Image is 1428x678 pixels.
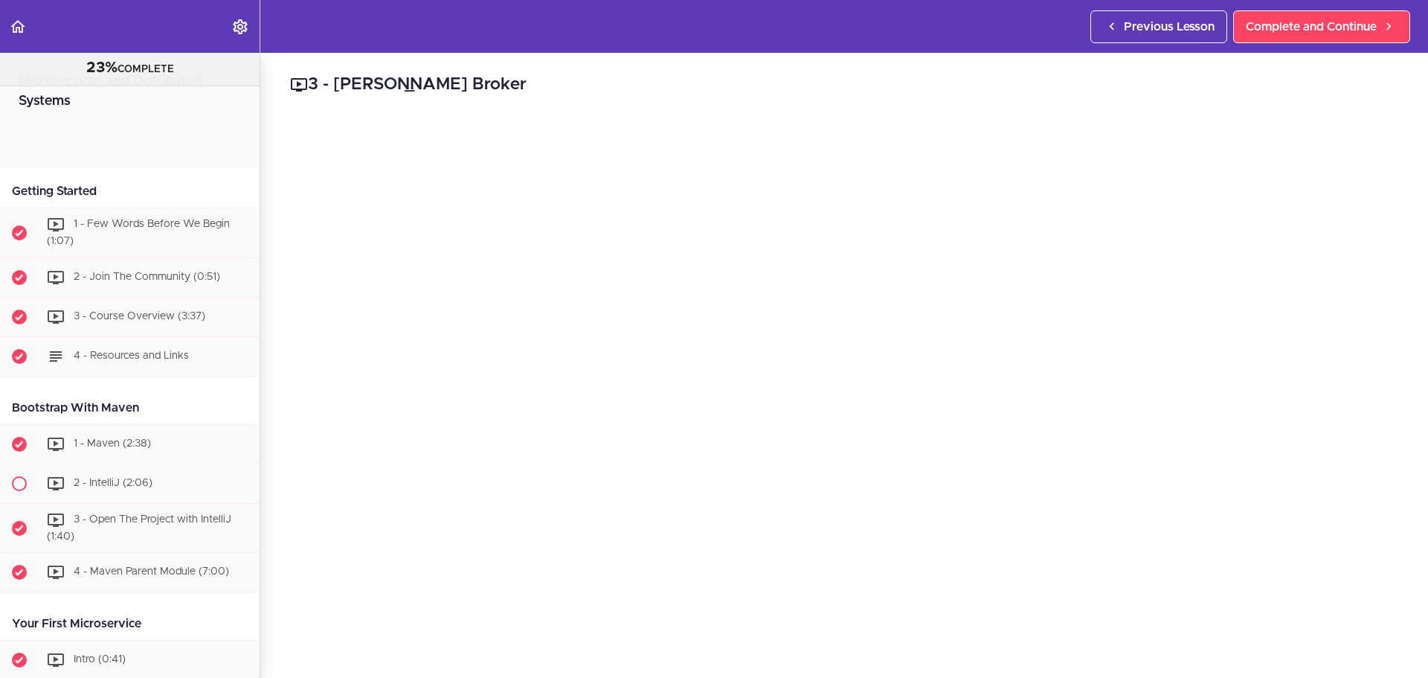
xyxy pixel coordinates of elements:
[74,655,126,665] span: Intro (0:41)
[74,311,205,322] span: 3 - Course Overview (3:37)
[74,351,189,361] span: 4 - Resources and Links
[9,18,27,36] svg: Back to course curriculum
[19,59,241,78] div: COMPLETE
[74,272,220,282] span: 2 - Join The Community (0:51)
[47,219,230,246] span: 1 - Few Words Before We Begin (1:07)
[1090,10,1227,43] a: Previous Lesson
[1246,18,1377,36] span: Complete and Continue
[86,60,118,75] span: 23%
[74,438,151,449] span: 1 - Maven (2:38)
[1124,18,1215,36] span: Previous Lesson
[1233,10,1410,43] a: Complete and Continue
[290,72,1398,97] h2: 3 - [PERSON_NAME] Broker
[47,514,231,542] span: 3 - Open The Project with IntelliJ (1:40)
[231,18,249,36] svg: Settings Menu
[74,478,152,488] span: 2 - IntelliJ (2:06)
[74,567,229,578] span: 4 - Maven Parent Module (7:00)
